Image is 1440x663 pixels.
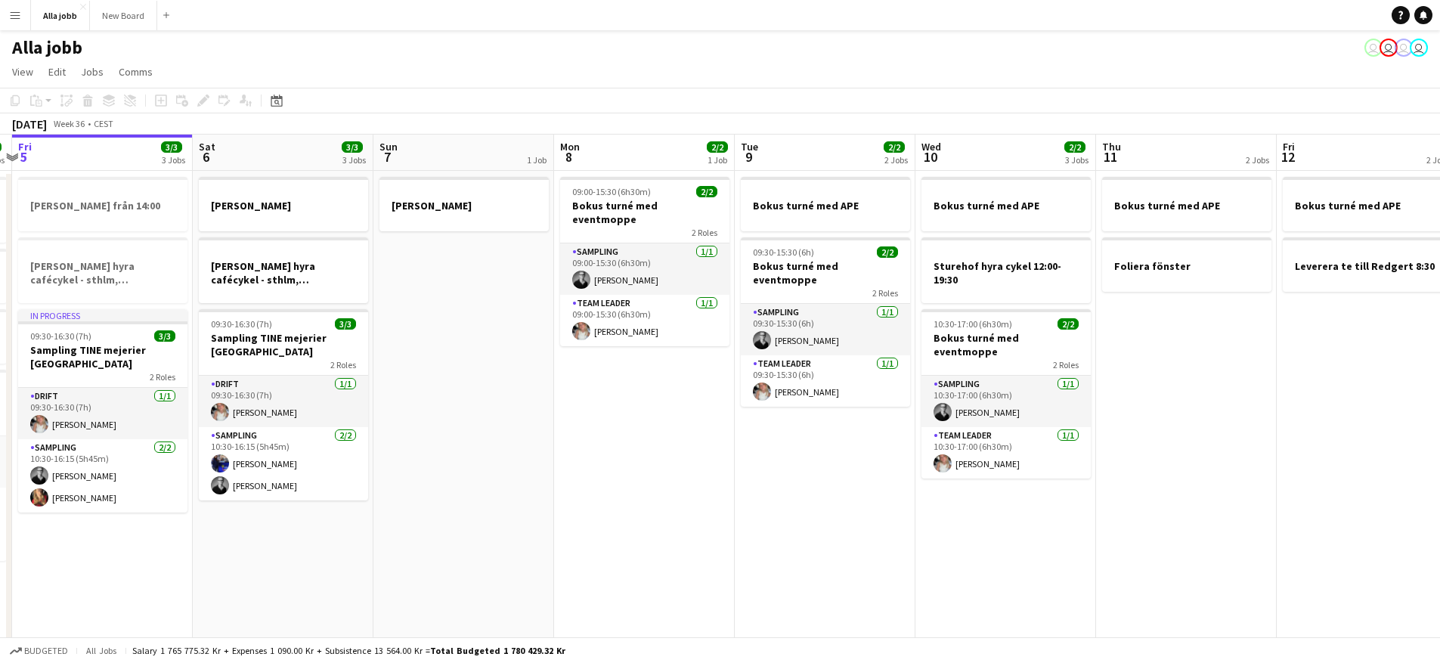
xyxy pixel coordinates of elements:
span: 09:30-15:30 (6h) [753,246,814,258]
app-job-card: [PERSON_NAME] hyra cafécykel - sthlm, [GEOGRAPHIC_DATA], cph [199,237,368,303]
span: 3/3 [161,141,182,153]
span: 3/3 [342,141,363,153]
app-card-role: Team Leader1/110:30-17:00 (6h30m)[PERSON_NAME] [921,427,1091,479]
app-job-card: [PERSON_NAME] från 14:00 [18,177,187,231]
span: Thu [1102,140,1121,153]
span: 2/2 [707,141,728,153]
app-job-card: [PERSON_NAME] [379,177,549,231]
div: 2 Jobs [1246,154,1269,166]
h3: Bokus turné med eventmoppe [921,331,1091,358]
app-job-card: Sturehof hyra cykel 12:00-19:30 [921,237,1091,303]
div: 3 Jobs [162,154,185,166]
span: Sat [199,140,215,153]
span: 2 Roles [1053,359,1079,370]
span: 2/2 [696,186,717,197]
a: Jobs [75,62,110,82]
div: CEST [94,118,113,129]
span: Sun [379,140,398,153]
h3: Bokus turné med APE [741,199,910,212]
span: Mon [560,140,580,153]
app-job-card: Bokus turné med APE [921,177,1091,231]
div: 3 Jobs [1065,154,1089,166]
span: 09:30-16:30 (7h) [30,330,91,342]
span: 3/3 [154,330,175,342]
h3: [PERSON_NAME] [379,199,549,212]
span: 2 Roles [872,287,898,299]
span: 2 Roles [330,359,356,370]
app-user-avatar: Hedda Lagerbielke [1364,39,1383,57]
div: 1 Job [527,154,547,166]
span: Fri [1283,140,1295,153]
app-job-card: Bokus turné med APE [1102,177,1271,231]
h3: Sampling TINE mejerier [GEOGRAPHIC_DATA] [18,343,187,370]
h3: Bokus turné med APE [921,199,1091,212]
span: 7 [377,148,398,166]
div: 09:30-15:30 (6h)2/2Bokus turné med eventmoppe2 RolesSampling1/109:30-15:30 (6h)[PERSON_NAME]Team ... [741,237,910,407]
span: 10 [919,148,941,166]
h3: Bokus turné med APE [1102,199,1271,212]
app-job-card: [PERSON_NAME] [199,177,368,231]
button: New Board [90,1,157,30]
h3: [PERSON_NAME] från 14:00 [18,199,187,212]
app-card-role: Sampling1/109:30-15:30 (6h)[PERSON_NAME] [741,304,910,355]
span: Wed [921,140,941,153]
span: 5 [16,148,32,166]
span: Comms [119,65,153,79]
app-job-card: In progress09:30-16:30 (7h)3/3Sampling TINE mejerier [GEOGRAPHIC_DATA]2 RolesDrift1/109:30-16:30 ... [18,309,187,513]
span: Jobs [81,65,104,79]
h1: Alla jobb [12,36,82,59]
span: Week 36 [50,118,88,129]
button: Alla jobb [31,1,90,30]
h3: [PERSON_NAME] hyra cafécykel - sthlm, [GEOGRAPHIC_DATA], cph [18,259,187,287]
app-job-card: [PERSON_NAME] hyra cafécykel - sthlm, [GEOGRAPHIC_DATA], cph [18,237,187,303]
span: All jobs [83,645,119,656]
app-card-role: Sampling1/109:00-15:30 (6h30m)[PERSON_NAME] [560,243,729,295]
app-job-card: Foliera fönster [1102,237,1271,292]
span: View [12,65,33,79]
div: [DATE] [12,116,47,132]
h3: Bokus turné med eventmoppe [741,259,910,287]
app-job-card: 10:30-17:00 (6h30m)2/2Bokus turné med eventmoppe2 RolesSampling1/110:30-17:00 (6h30m)[PERSON_NAME... [921,309,1091,479]
app-card-role: Sampling2/210:30-16:15 (5h45m)[PERSON_NAME][PERSON_NAME] [199,427,368,500]
span: 9 [739,148,758,166]
span: 2/2 [884,141,905,153]
span: Tue [741,140,758,153]
span: 2 Roles [150,371,175,383]
app-card-role: Drift1/109:30-16:30 (7h)[PERSON_NAME] [18,388,187,439]
span: Total Budgeted 1 780 429.32 kr [430,645,565,656]
a: Edit [42,62,72,82]
app-job-card: 09:30-16:30 (7h)3/3Sampling TINE mejerier [GEOGRAPHIC_DATA]2 RolesDrift1/109:30-16:30 (7h)[PERSON... [199,309,368,500]
app-user-avatar: Emil Hasselberg [1380,39,1398,57]
a: View [6,62,39,82]
span: 10:30-17:00 (6h30m) [934,318,1012,330]
div: 1 Job [708,154,727,166]
span: Fri [18,140,32,153]
h3: [PERSON_NAME] [199,199,368,212]
app-user-avatar: August Löfgren [1410,39,1428,57]
app-card-role: Team Leader1/109:00-15:30 (6h30m)[PERSON_NAME] [560,295,729,346]
app-job-card: Bokus turné med APE [741,177,910,231]
app-card-role: Sampling1/110:30-17:00 (6h30m)[PERSON_NAME] [921,376,1091,427]
span: 2/2 [1058,318,1079,330]
span: 6 [197,148,215,166]
div: In progress [18,309,187,321]
a: Comms [113,62,159,82]
h3: [PERSON_NAME] hyra cafécykel - sthlm, [GEOGRAPHIC_DATA], cph [199,259,368,287]
h3: Foliera fönster [1102,259,1271,273]
h3: Bokus turné med eventmoppe [560,199,729,226]
span: Edit [48,65,66,79]
span: 3/3 [335,318,356,330]
button: Budgeted [8,643,70,659]
span: 09:00-15:30 (6h30m) [572,186,651,197]
span: 09:30-16:30 (7h) [211,318,272,330]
